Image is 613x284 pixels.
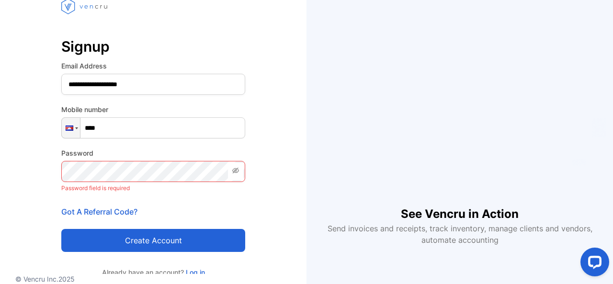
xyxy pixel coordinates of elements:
p: Signup [61,35,245,58]
iframe: YouTube video player [337,38,582,190]
p: Send invoices and receipts, track inventory, manage clients and vendors, automate accounting [322,223,598,246]
div: Cambodia: + 855 [62,118,80,138]
p: Got A Referral Code? [61,206,245,217]
a: Log in [184,268,205,276]
label: Mobile number [61,104,245,114]
label: Password [61,148,245,158]
button: Create account [61,229,245,252]
p: Already have an account? [61,267,245,277]
label: Email Address [61,61,245,71]
p: Password field is required [61,182,245,194]
h1: See Vencru in Action [401,190,519,223]
iframe: LiveChat chat widget [573,244,613,284]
